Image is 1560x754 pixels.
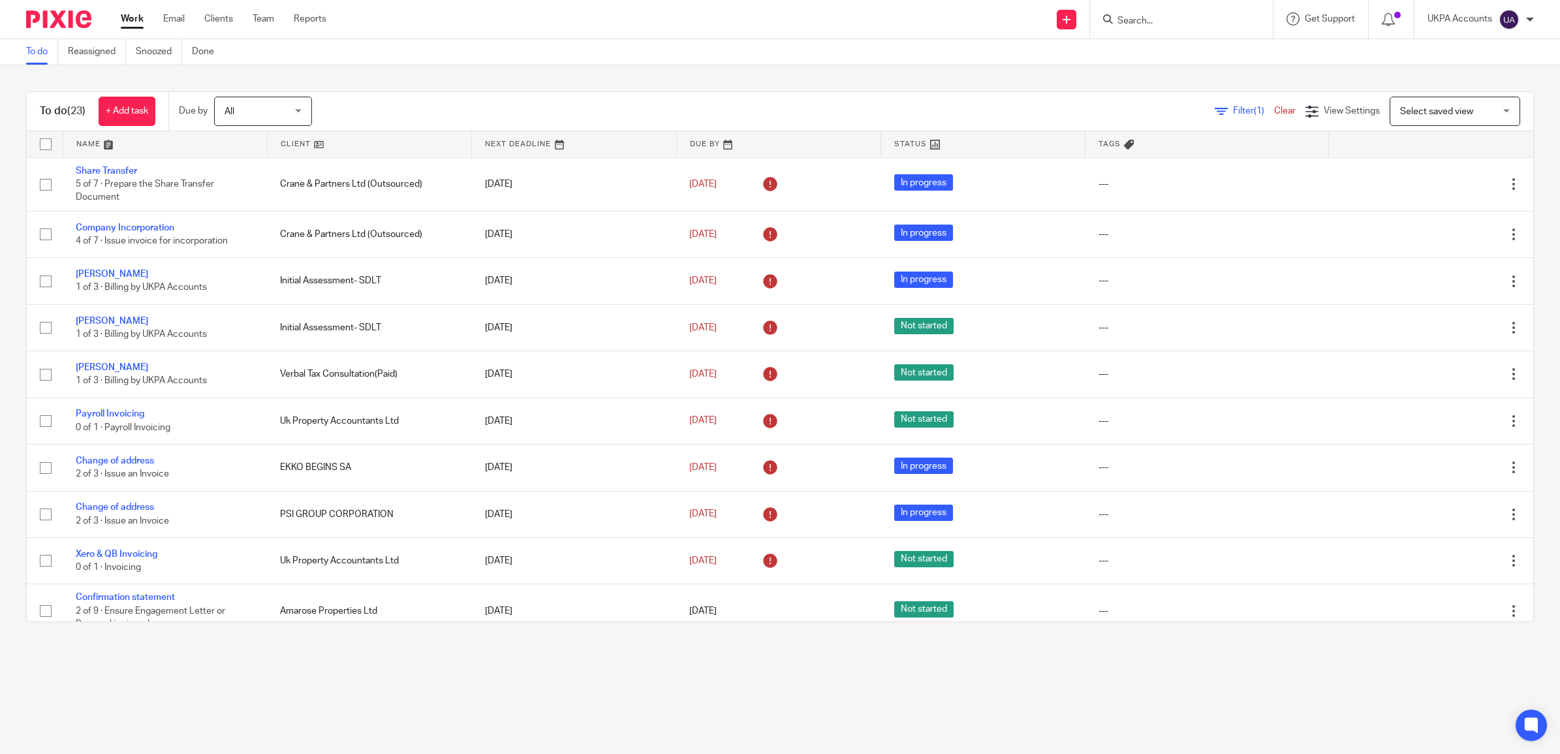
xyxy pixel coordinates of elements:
[76,503,154,512] a: Change of address
[267,584,471,638] td: Amarose Properties Ltd
[1099,228,1316,241] div: ---
[472,304,676,351] td: [DATE]
[1324,106,1380,116] span: View Settings
[472,537,676,584] td: [DATE]
[179,104,208,118] p: Due by
[894,505,953,521] span: In progress
[267,157,471,211] td: Crane & Partners Ltd (Outsourced)
[26,10,91,28] img: Pixie
[204,12,233,25] a: Clients
[894,411,954,428] span: Not started
[1099,461,1316,474] div: ---
[689,510,717,519] span: [DATE]
[1099,368,1316,381] div: ---
[472,445,676,491] td: [DATE]
[76,550,157,559] a: Xero & QB Invoicing
[472,351,676,398] td: [DATE]
[76,236,228,245] span: 4 of 7 · Issue invoice for incorporation
[1099,321,1316,334] div: ---
[894,364,954,381] span: Not started
[40,104,86,118] h1: To do
[894,458,953,474] span: In progress
[472,491,676,537] td: [DATE]
[1099,178,1316,191] div: ---
[76,423,170,432] span: 0 of 1 · Payroll Invoicing
[689,230,717,239] span: [DATE]
[1099,508,1316,521] div: ---
[76,377,207,386] span: 1 of 3 · Billing by UKPA Accounts
[76,593,175,602] a: Confirmation statement
[472,584,676,638] td: [DATE]
[76,606,225,629] span: 2 of 9 · Ensure Engagement Letter or Proposal is signed
[472,157,676,211] td: [DATE]
[76,330,207,339] span: 1 of 3 · Billing by UKPA Accounts
[76,180,214,202] span: 5 of 7 · Prepare the Share Transfer Document
[1274,106,1296,116] a: Clear
[76,456,154,465] a: Change of address
[267,445,471,491] td: EKKO BEGINS SA
[76,363,148,372] a: [PERSON_NAME]
[1099,554,1316,567] div: ---
[67,106,86,116] span: (23)
[894,174,953,191] span: In progress
[472,258,676,304] td: [DATE]
[76,283,207,292] span: 1 of 3 · Billing by UKPA Accounts
[253,12,274,25] a: Team
[121,12,144,25] a: Work
[689,369,717,379] span: [DATE]
[76,166,137,176] a: Share Transfer
[267,351,471,398] td: Verbal Tax Consultation(Paid)
[267,211,471,257] td: Crane & Partners Ltd (Outsourced)
[1499,9,1520,30] img: svg%3E
[76,409,144,418] a: Payroll Invoicing
[99,97,155,126] a: + Add task
[267,491,471,537] td: PSI GROUP CORPORATION
[894,601,954,618] span: Not started
[1099,605,1316,618] div: ---
[689,323,717,332] span: [DATE]
[76,317,148,326] a: [PERSON_NAME]
[1116,16,1234,27] input: Search
[267,258,471,304] td: Initial Assessment- SDLT
[689,463,717,472] span: [DATE]
[894,272,953,288] span: In progress
[267,398,471,444] td: Uk Property Accountants Ltd
[192,39,224,65] a: Done
[1233,106,1274,116] span: Filter
[1400,107,1473,116] span: Select saved view
[136,39,182,65] a: Snoozed
[267,537,471,584] td: Uk Property Accountants Ltd
[1099,140,1121,148] span: Tags
[1305,14,1355,24] span: Get Support
[472,211,676,257] td: [DATE]
[68,39,126,65] a: Reassigned
[894,318,954,334] span: Not started
[1254,106,1264,116] span: (1)
[26,39,58,65] a: To do
[689,276,717,285] span: [DATE]
[689,180,717,189] span: [DATE]
[472,398,676,444] td: [DATE]
[689,416,717,426] span: [DATE]
[76,270,148,279] a: [PERSON_NAME]
[294,12,326,25] a: Reports
[689,556,717,565] span: [DATE]
[689,606,717,616] span: [DATE]
[1427,12,1492,25] p: UKPA Accounts
[894,551,954,567] span: Not started
[1099,274,1316,287] div: ---
[1099,415,1316,428] div: ---
[225,107,234,116] span: All
[76,223,174,232] a: Company Incorporation
[267,304,471,351] td: Initial Assessment- SDLT
[76,516,169,526] span: 2 of 3 · Issue an Invoice
[163,12,185,25] a: Email
[894,225,953,241] span: In progress
[76,563,141,572] span: 0 of 1 · Invoicing
[76,469,169,479] span: 2 of 3 · Issue an Invoice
